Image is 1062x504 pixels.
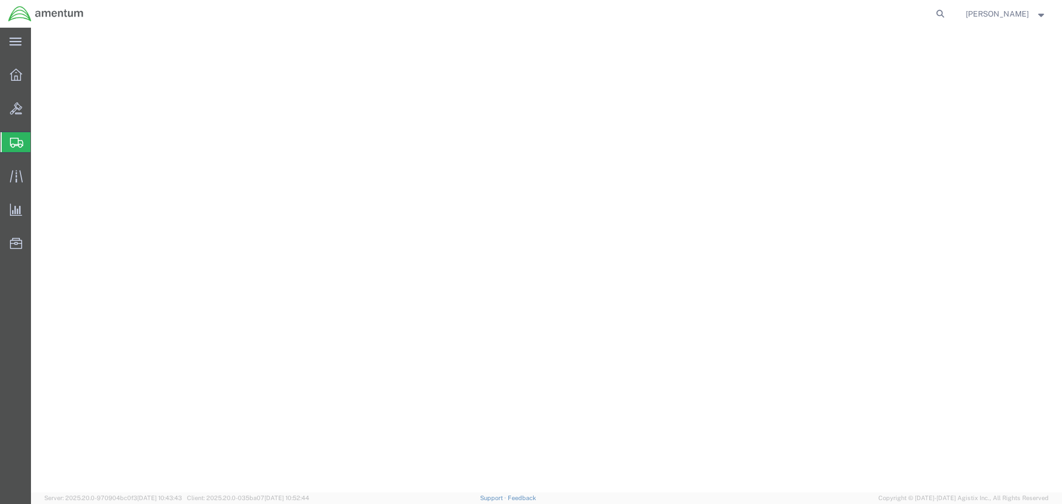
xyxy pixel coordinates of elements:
[264,495,309,501] span: [DATE] 10:52:44
[965,7,1047,20] button: [PERSON_NAME]
[508,495,536,501] a: Feedback
[480,495,508,501] a: Support
[8,6,84,22] img: logo
[31,28,1062,492] iframe: FS Legacy Container
[44,495,182,501] span: Server: 2025.20.0-970904bc0f3
[878,493,1049,503] span: Copyright © [DATE]-[DATE] Agistix Inc., All Rights Reserved
[137,495,182,501] span: [DATE] 10:43:43
[187,495,309,501] span: Client: 2025.20.0-035ba07
[966,8,1029,20] span: Ahmed Warraiat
